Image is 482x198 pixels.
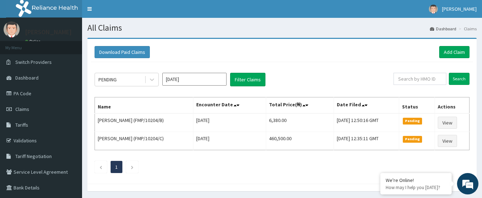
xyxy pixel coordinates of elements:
a: View [438,117,457,129]
a: Page 1 is your current page [115,164,118,170]
li: Claims [457,26,477,32]
div: We're Online! [386,177,446,183]
input: Select Month and Year [162,73,227,86]
td: [DATE] 12:50:16 GMT [334,113,399,132]
a: View [438,135,457,147]
input: Search by HMO ID [394,73,446,85]
a: Online [25,39,42,44]
span: Switch Providers [15,59,52,65]
th: Encounter Date [193,97,266,114]
input: Search [449,73,470,85]
button: Filter Claims [230,73,265,86]
td: [DATE] [193,113,266,132]
td: [PERSON_NAME] (FMP/10204/B) [95,113,193,132]
button: Download Paid Claims [95,46,150,58]
th: Name [95,97,193,114]
span: Claims [15,106,29,112]
a: Next page [131,164,134,170]
img: User Image [4,21,20,37]
span: Tariff Negotiation [15,153,52,159]
div: PENDING [98,76,117,83]
span: [PERSON_NAME] [442,6,477,12]
td: [DATE] [193,132,266,150]
a: Previous page [99,164,102,170]
span: Tariffs [15,122,28,128]
td: [DATE] 12:35:11 GMT [334,132,399,150]
a: Dashboard [430,26,456,32]
span: Dashboard [15,75,39,81]
img: User Image [429,5,438,14]
span: Pending [403,136,422,142]
td: 6,380.00 [266,113,334,132]
th: Status [399,97,435,114]
th: Total Price(₦) [266,97,334,114]
td: [PERSON_NAME] (FMP/10204/C) [95,132,193,150]
p: [PERSON_NAME] [25,29,72,35]
th: Date Filed [334,97,399,114]
a: Add Claim [439,46,470,58]
p: How may I help you today? [386,184,446,191]
td: 460,500.00 [266,132,334,150]
h1: All Claims [87,23,477,32]
span: Pending [403,118,422,124]
th: Actions [435,97,470,114]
